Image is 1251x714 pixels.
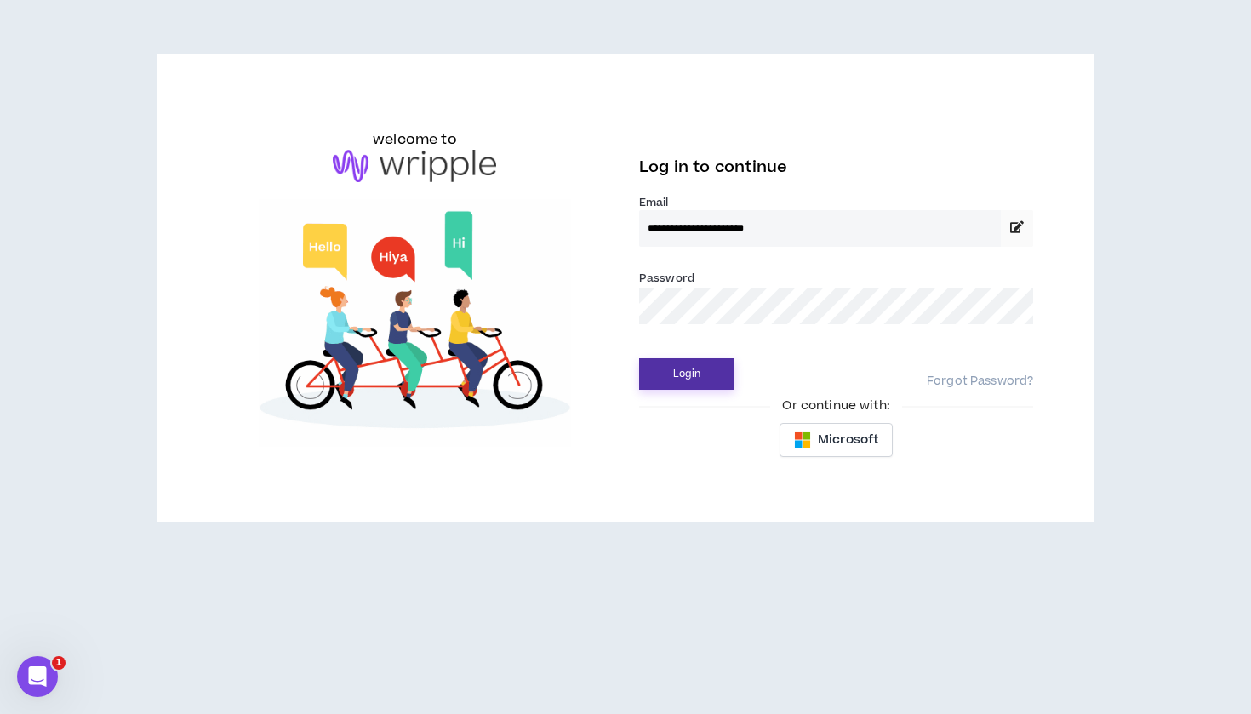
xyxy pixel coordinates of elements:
a: Forgot Password? [927,374,1033,390]
span: Microsoft [818,431,878,449]
span: 1 [52,656,66,670]
label: Email [639,195,1033,210]
button: Login [639,358,734,390]
img: Welcome to Wripple [218,199,612,447]
img: logo-brand.png [333,150,496,182]
span: Or continue with: [770,397,901,415]
span: Log in to continue [639,157,787,178]
iframe: Intercom live chat [17,656,58,697]
button: Microsoft [780,423,893,457]
h6: welcome to [373,129,457,150]
label: Password [639,271,694,286]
